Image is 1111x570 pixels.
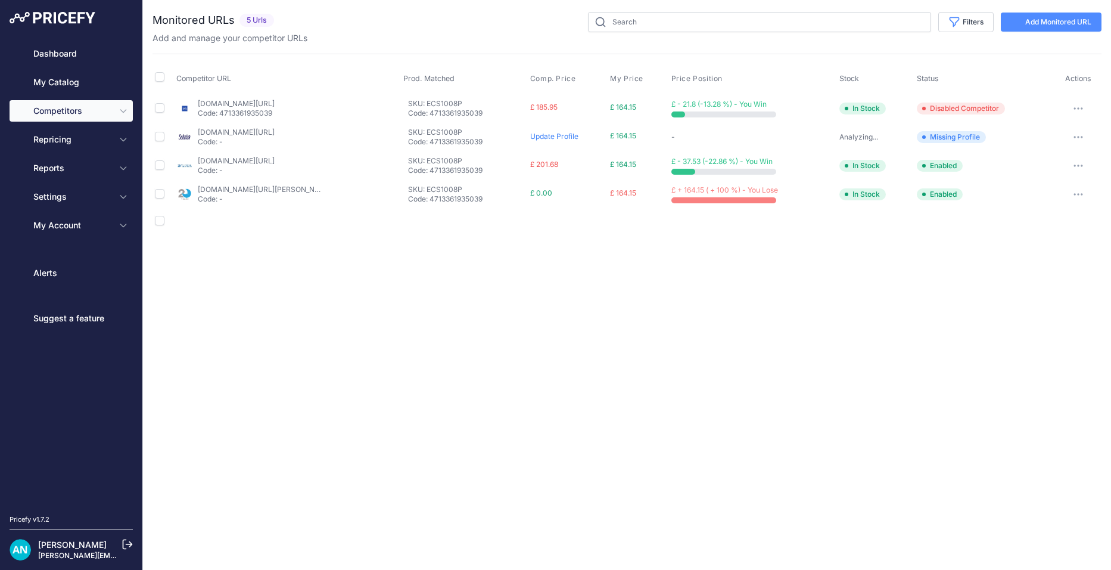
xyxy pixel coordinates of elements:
[38,551,222,560] a: [PERSON_NAME][EMAIL_ADDRESS][DOMAIN_NAME]
[610,131,636,140] span: £ 164.15
[671,74,725,83] button: Price Position
[198,128,275,137] a: [DOMAIN_NAME][URL]
[408,166,525,175] p: Code: 4713361935039
[239,14,274,27] span: 5 Urls
[530,160,558,169] span: £ 201.68
[10,308,133,329] a: Suggest a feature
[408,128,525,137] p: SKU: ECS1008P
[530,188,552,197] span: £ 0.00
[610,188,636,197] span: £ 164.15
[10,515,49,525] div: Pricefy v1.7.2
[610,103,636,111] span: £ 164.15
[33,219,111,231] span: My Account
[198,156,275,165] a: [DOMAIN_NAME][URL]
[198,166,275,175] p: Code: -
[839,132,912,142] p: Analyzing...
[403,74,455,83] span: Prod. Matched
[839,160,886,172] span: In Stock
[938,12,994,32] button: Filters
[408,185,525,194] p: SKU: ECS1008P
[10,186,133,207] button: Settings
[10,43,133,500] nav: Sidebar
[671,185,778,194] span: £ + 164.15 ( + 100 %) - You Lose
[408,109,525,118] p: Code: 4713361935039
[153,32,307,44] p: Add and manage your competitor URLs
[610,74,646,83] button: My Price
[198,137,275,147] p: Code: -
[33,105,111,117] span: Competitors
[408,194,525,204] p: Code: 4713361935039
[176,74,231,83] span: Competitor URL
[530,132,578,141] a: Update Profile
[10,215,133,236] button: My Account
[198,99,275,108] a: [DOMAIN_NAME][URL]
[33,191,111,203] span: Settings
[671,74,723,83] span: Price Position
[588,12,931,32] input: Search
[1001,13,1101,32] a: Add Monitored URL
[671,132,835,142] p: -
[530,74,576,83] span: Comp. Price
[10,12,95,24] img: Pricefy Logo
[10,72,133,93] a: My Catalog
[610,74,643,83] span: My Price
[408,99,525,109] p: SKU: ECS1008P
[671,100,767,109] span: £ - 21.8 (-13.28 %) - You Win
[610,160,636,169] span: £ 164.15
[839,103,886,114] span: In Stock
[10,43,133,64] a: Dashboard
[38,540,107,550] a: [PERSON_NAME]
[917,188,963,200] span: Enabled
[671,157,773,166] span: £ - 37.53 (-22.86 %) - You Win
[839,74,859,83] span: Stock
[530,74,578,83] button: Comp. Price
[198,109,275,118] p: Code: 4713361935039
[33,162,111,174] span: Reports
[10,129,133,150] button: Repricing
[198,185,332,194] a: [DOMAIN_NAME][URL][PERSON_NAME]
[10,157,133,179] button: Reports
[408,137,525,147] p: Code: 4713361935039
[153,12,235,29] h2: Monitored URLs
[917,131,986,143] span: Missing Profile
[10,262,133,284] a: Alerts
[408,156,525,166] p: SKU: ECS1008P
[33,134,111,145] span: Repricing
[839,188,886,200] span: In Stock
[917,74,939,83] span: Status
[198,194,322,204] p: Code: -
[10,100,133,122] button: Competitors
[530,103,558,111] span: £ 185.95
[917,160,963,172] span: Enabled
[917,103,1005,114] span: Disabled Competitor
[1065,74,1091,83] span: Actions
